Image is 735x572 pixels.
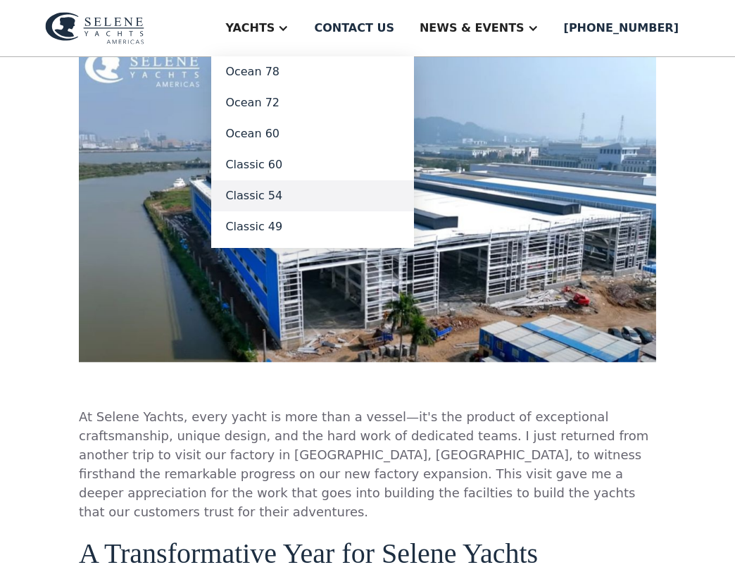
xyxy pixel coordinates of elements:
[211,180,414,211] a: Classic 54
[211,56,414,248] nav: Yachts
[564,20,679,37] div: [PHONE_NUMBER]
[211,56,414,87] a: Ocean 78
[211,211,414,242] a: Classic 49
[211,149,414,180] a: Classic 60
[314,20,394,37] div: Contact us
[420,20,524,37] div: News & EVENTS
[79,407,656,521] p: At Selene Yachts, every yacht is more than a vessel—it's the product of exceptional craftsmanship...
[211,87,414,118] a: Ocean 72
[45,12,144,44] img: logo
[79,538,656,569] h3: A Transformative Year for Selene Yachts
[225,20,275,37] div: Yachts
[211,118,414,149] a: Ocean 60
[79,42,656,363] img: Behind the Scenes: Our Visit to the Selene Yachts Factory and Expansion Progress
